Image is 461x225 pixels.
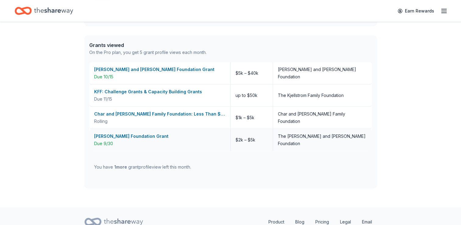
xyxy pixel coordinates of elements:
[278,110,367,125] div: Char and [PERSON_NAME] Family Foundation
[89,49,207,56] div: On the Pro plan, you get 5 grant profile views each month.
[94,140,225,147] div: Due 9/30
[278,66,367,80] div: [PERSON_NAME] and [PERSON_NAME] Foundation
[15,4,73,18] a: Home
[94,95,225,103] div: Due 11/15
[114,164,127,170] span: 1 more
[94,133,225,140] div: [PERSON_NAME] Foundation Grant
[231,84,273,106] div: up to $50k
[394,5,438,16] a: Earn Rewards
[94,118,225,125] div: Rolling
[231,62,273,84] div: $5k – $40k
[278,92,344,99] div: The Kjellstrom Family Foundation
[94,88,225,95] div: KFF: Challenge Grants & Capacity Building Grants
[231,107,273,129] div: $1k – $5k
[94,73,225,80] div: Due 10/15
[278,133,367,147] div: The [PERSON_NAME] and [PERSON_NAME] Foundation
[231,129,273,151] div: $2k – $5k
[94,66,225,73] div: [PERSON_NAME] and [PERSON_NAME] Foundation Grant
[89,41,207,49] div: Grants viewed
[94,110,225,118] div: Char and [PERSON_NAME] Family Foundation: Less Than $5,000 Grant
[94,163,191,171] div: You have grant profile view left this month.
